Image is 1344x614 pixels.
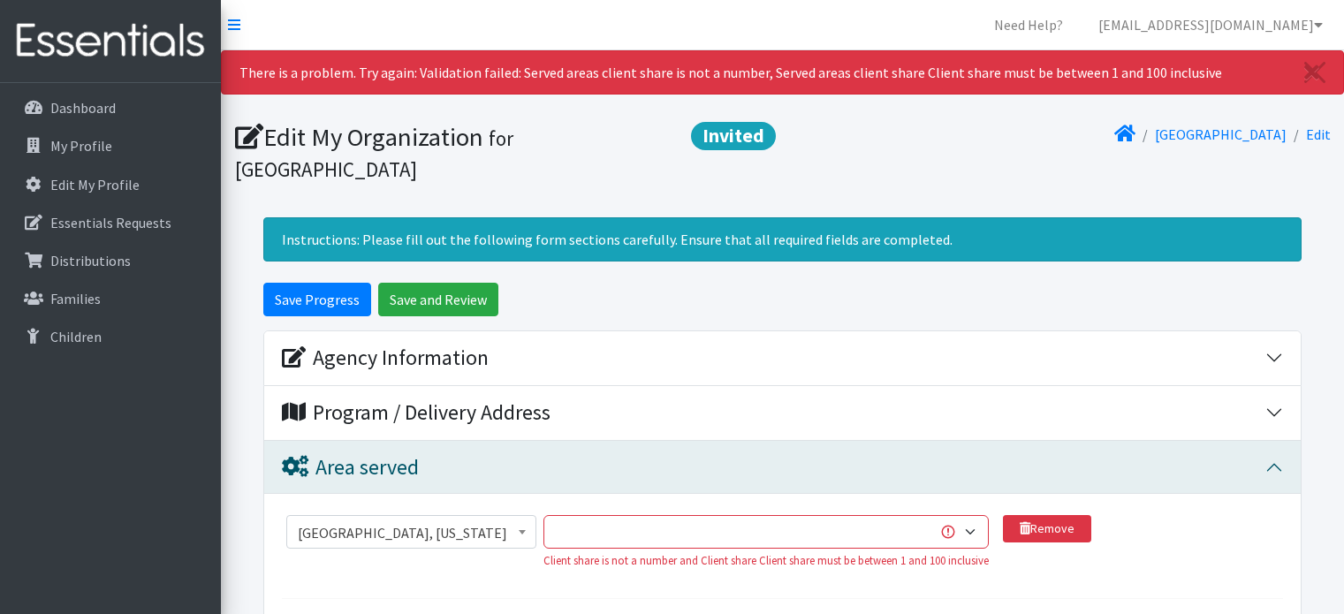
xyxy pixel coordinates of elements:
button: Area served [264,441,1301,495]
small: for [GEOGRAPHIC_DATA] [235,125,513,182]
h1: Edit My Organization [235,122,777,183]
a: Families [7,281,214,316]
p: Children [50,328,102,345]
span: Spartanburg County, South Carolina [286,515,536,549]
input: Save Progress [263,283,371,316]
a: Edit My Profile [7,167,214,202]
a: Need Help? [980,7,1077,42]
a: [GEOGRAPHIC_DATA] [1155,125,1287,143]
span: Invited [691,122,776,150]
div: Instructions: Please fill out the following form sections carefully. Ensure that all required fie... [263,217,1302,262]
div: Program / Delivery Address [282,400,551,426]
div: Area served [282,455,419,481]
a: Essentials Requests [7,205,214,240]
p: Families [50,290,101,307]
div: Client share is not a number and Client share Client share must be between 1 and 100 inclusive [543,552,989,569]
p: Edit My Profile [50,176,140,193]
button: Agency Information [264,331,1301,385]
a: Edit [1306,125,1331,143]
p: Distributions [50,252,131,269]
a: Distributions [7,243,214,278]
a: [EMAIL_ADDRESS][DOMAIN_NAME] [1084,7,1337,42]
span: Spartanburg County, South Carolina [298,520,525,545]
a: Close [1287,51,1343,94]
p: Dashboard [50,99,116,117]
img: HumanEssentials [7,11,214,71]
p: My Profile [50,137,112,155]
a: My Profile [7,128,214,163]
a: Children [7,319,214,354]
button: Program / Delivery Address [264,386,1301,440]
p: Essentials Requests [50,214,171,231]
a: Dashboard [7,90,214,125]
input: Save and Review [378,283,498,316]
div: Agency Information [282,345,489,371]
a: Remove [1003,515,1091,542]
div: There is a problem. Try again: Validation failed: Served areas client share is not a number, Serv... [221,50,1344,95]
